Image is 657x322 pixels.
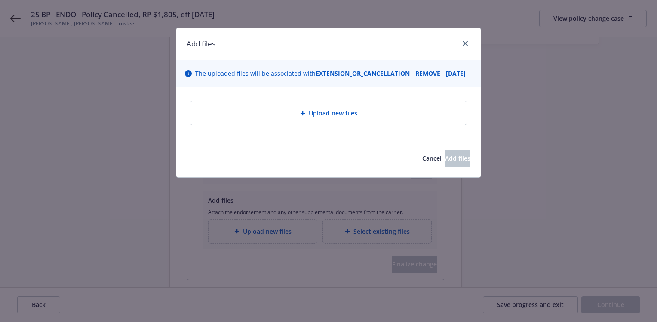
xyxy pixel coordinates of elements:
div: Upload new files [190,101,467,125]
h1: Add files [187,38,215,50]
button: Add files [445,150,470,167]
span: Cancel [422,154,442,162]
a: close [460,38,470,49]
button: Cancel [422,150,442,167]
strong: EXTENSION_OR_CANCELLATION - REMOVE - [DATE] [316,69,466,77]
span: Upload new files [309,108,357,118]
span: Add files [445,154,470,162]
span: The uploaded files will be associated with [195,69,466,78]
